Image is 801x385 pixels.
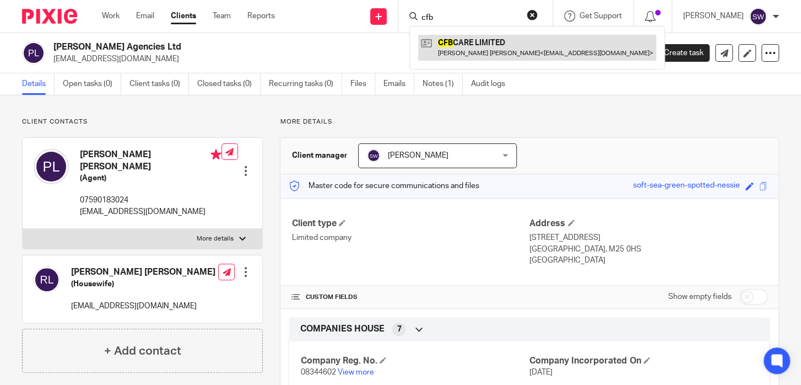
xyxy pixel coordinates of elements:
[34,266,60,293] img: svg%3E
[367,149,380,162] img: svg%3E
[247,10,275,22] a: Reports
[53,41,514,53] h2: [PERSON_NAME] Agencies Ltd
[529,244,767,255] p: [GEOGRAPHIC_DATA], M25 0HS
[291,232,529,243] p: Limited company
[529,355,759,367] h4: Company Incorporated On
[22,117,263,126] p: Client contacts
[22,73,55,95] a: Details
[420,13,519,23] input: Search
[34,149,69,184] img: svg%3E
[80,173,221,184] h5: (Agent)
[646,44,710,62] a: Create task
[197,73,261,95] a: Closed tasks (0)
[291,150,347,161] h3: Client manager
[350,73,375,95] a: Files
[300,368,335,376] span: 08344602
[80,195,221,206] p: 07590183024
[633,180,740,192] div: soft-sea-green-spotted-nessie
[280,117,779,126] p: More details
[102,10,120,22] a: Work
[529,255,767,266] p: [GEOGRAPHIC_DATA]
[300,323,384,335] span: COMPANIES HOUSE
[749,8,767,25] img: svg%3E
[291,293,529,302] h4: CUSTOM FIELDS
[289,180,479,191] p: Master code for secure communications and files
[300,355,529,367] h4: Company Reg. No.
[397,324,401,335] span: 7
[171,10,196,22] a: Clients
[213,10,231,22] a: Team
[383,73,414,95] a: Emails
[529,218,767,229] h4: Address
[129,73,189,95] a: Client tasks (0)
[527,9,538,20] button: Clear
[71,301,215,312] p: [EMAIL_ADDRESS][DOMAIN_NAME]
[683,10,744,22] p: [PERSON_NAME]
[53,54,629,65] p: [EMAIL_ADDRESS][DOMAIN_NAME]
[197,234,234,243] p: More details
[387,152,448,159] span: [PERSON_NAME]
[22,9,77,24] img: Pixie
[136,10,154,22] a: Email
[337,368,374,376] a: View more
[80,149,221,173] h4: [PERSON_NAME] [PERSON_NAME]
[104,343,181,360] h4: + Add contact
[529,232,767,243] p: [STREET_ADDRESS]
[423,73,463,95] a: Notes (1)
[22,41,45,65] img: svg%3E
[71,266,215,278] h4: [PERSON_NAME] [PERSON_NAME]
[471,73,513,95] a: Audit logs
[269,73,342,95] a: Recurring tasks (0)
[71,279,215,290] h5: (Housewife)
[80,206,221,217] p: [EMAIL_ADDRESS][DOMAIN_NAME]
[668,291,732,302] label: Show empty fields
[291,218,529,229] h4: Client type
[580,12,622,20] span: Get Support
[529,368,553,376] span: [DATE]
[210,149,221,160] i: Primary
[63,73,121,95] a: Open tasks (0)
